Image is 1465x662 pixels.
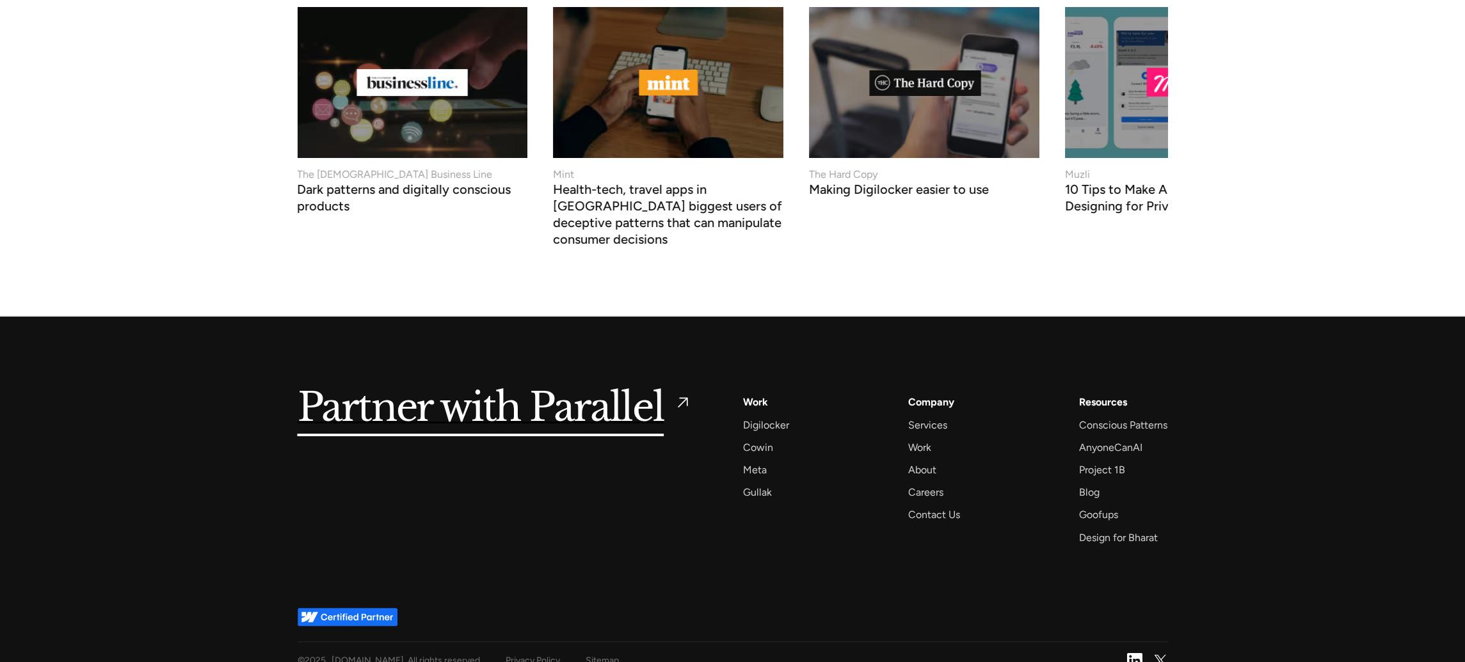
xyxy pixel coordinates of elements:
a: The [DEMOGRAPHIC_DATA] Business LineDark patterns and digitally conscious products [298,7,528,211]
div: The Hard Copy [809,167,877,182]
h3: Dark patterns and digitally conscious products [298,185,528,214]
a: AnyoneCanAI [1079,439,1142,456]
a: Conscious Patterns [1079,416,1167,434]
h3: Making Digilocker easier to use [809,185,989,198]
h3: Health-tech, travel apps in [GEOGRAPHIC_DATA] biggest users of deceptive patterns that can manipu... [553,185,783,248]
a: Gullak [743,484,772,501]
div: The [DEMOGRAPHIC_DATA] Business Line [298,167,493,182]
a: Goofups [1079,506,1118,523]
a: Contact Us [908,506,960,523]
h5: Partner with Parallel [298,393,664,423]
a: Cowin [743,439,773,456]
a: Work [743,393,768,411]
h3: 10 Tips to Make Apps More Human by Designing for Privacy [1065,185,1295,214]
div: Muzli [1065,167,1090,182]
a: MintHealth-tech, travel apps in [GEOGRAPHIC_DATA] biggest users of deceptive patterns that can ma... [553,7,783,244]
div: Mint [553,167,574,182]
div: Resources [1079,393,1127,411]
a: Design for Bharat [1079,529,1158,546]
a: Careers [908,484,943,501]
a: Blog [1079,484,1100,501]
a: Digilocker [743,416,789,434]
a: About [908,461,936,478]
a: Work [908,439,931,456]
a: Company [908,393,954,411]
a: Meta [743,461,767,478]
a: The Hard CopyMaking Digilocker easier to use [809,7,1039,194]
a: Services [908,416,947,434]
a: Partner with Parallel [298,393,692,423]
a: Project 1B [1079,461,1125,478]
